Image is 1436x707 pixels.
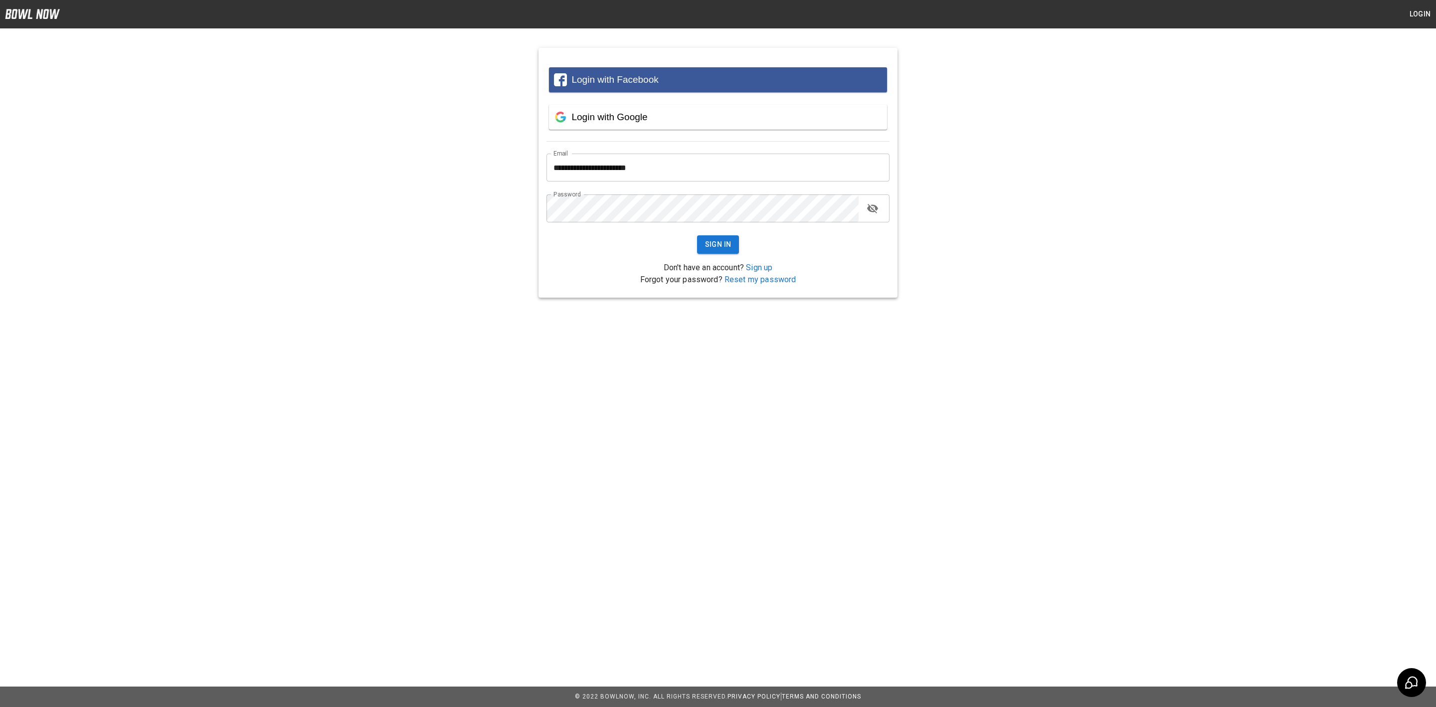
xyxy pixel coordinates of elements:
span: Login with Google [571,112,647,122]
img: logo [5,9,60,19]
a: Sign up [746,263,772,272]
button: Sign In [697,235,739,254]
button: Login with Google [549,105,887,130]
button: toggle password visibility [863,198,883,218]
button: Login with Facebook [549,67,887,92]
span: Login with Facebook [571,74,658,85]
p: Forgot your password? [546,274,890,286]
span: © 2022 BowlNow, Inc. All Rights Reserved. [575,693,727,700]
a: Terms and Conditions [782,693,861,700]
p: Don't have an account? [546,262,890,274]
a: Reset my password [724,275,796,284]
a: Privacy Policy [727,693,780,700]
button: Login [1404,5,1436,23]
